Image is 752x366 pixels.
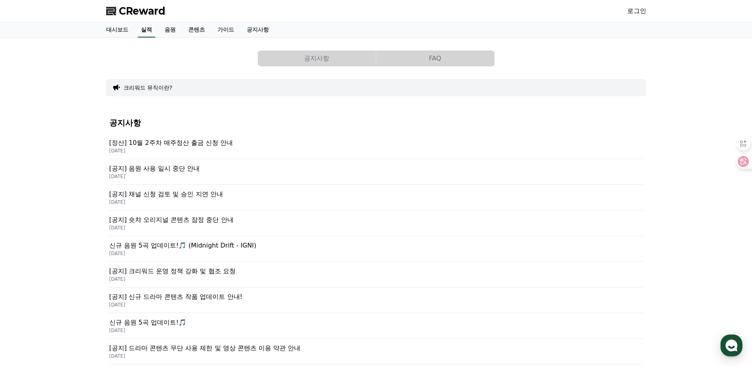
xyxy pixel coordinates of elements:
[25,262,30,268] span: 홈
[109,343,643,353] p: [공지] 드라마 콘텐츠 무단 사용 제한 및 영상 콘텐츠 이용 약관 안내
[109,190,643,199] p: [공지] 채널 신청 검토 및 승인 지연 안내
[109,138,643,148] p: [정산] 10월 2주차 매주정산 출금 신청 안내
[109,199,643,205] p: [DATE]
[109,148,643,154] p: [DATE]
[109,262,643,287] a: [공지] 크리워드 운영 정책 강화 및 협조 요청 [DATE]
[124,84,173,92] button: 크리워드 뮤직이란?
[627,6,646,16] a: 로그인
[109,327,643,334] p: [DATE]
[109,353,643,359] p: [DATE]
[240,23,275,38] a: 공지사항
[109,339,643,364] a: [공지] 드라마 콘텐츠 무단 사용 제한 및 영상 콘텐츠 이용 약관 안내 [DATE]
[258,51,376,66] button: 공지사항
[109,133,643,159] a: [정산] 10월 2주차 매주정산 출금 신청 안내 [DATE]
[109,173,643,180] p: [DATE]
[72,263,82,269] span: 대화
[109,164,643,173] p: [공지] 음원 사용 일시 중단 안내
[158,23,182,38] a: 음원
[109,236,643,262] a: 신규 음원 5곡 업데이트!🎵 (Midnight Drift - IGNI) [DATE]
[376,51,494,66] button: FAQ
[109,225,643,231] p: [DATE]
[119,5,165,17] span: CReward
[109,159,643,185] a: [공지] 음원 사용 일시 중단 안내 [DATE]
[109,287,643,313] a: [공지] 신규 드라마 콘텐츠 작품 업데이트 안내! [DATE]
[109,313,643,339] a: 신규 음원 5곡 업데이트!🎵 [DATE]
[106,5,165,17] a: CReward
[109,276,643,282] p: [DATE]
[182,23,211,38] a: 콘텐츠
[2,250,52,270] a: 홈
[109,185,643,210] a: [공지] 채널 신청 검토 및 승인 지연 안내 [DATE]
[109,118,643,127] h4: 공지사항
[211,23,240,38] a: 가이드
[109,241,643,250] p: 신규 음원 5곡 업데이트!🎵 (Midnight Drift - IGNI)
[138,23,155,38] a: 실적
[109,292,643,302] p: [공지] 신규 드라마 콘텐츠 작품 업데이트 안내!
[109,318,643,327] p: 신규 음원 5곡 업데이트!🎵
[376,51,495,66] a: FAQ
[109,215,643,225] p: [공지] 숏챠 오리지널 콘텐츠 잠정 중단 안내
[122,262,131,268] span: 설정
[100,23,135,38] a: 대시보드
[109,250,643,257] p: [DATE]
[109,302,643,308] p: [DATE]
[109,267,643,276] p: [공지] 크리워드 운영 정책 강화 및 협조 요청
[102,250,152,270] a: 설정
[52,250,102,270] a: 대화
[109,210,643,236] a: [공지] 숏챠 오리지널 콘텐츠 잠정 중단 안내 [DATE]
